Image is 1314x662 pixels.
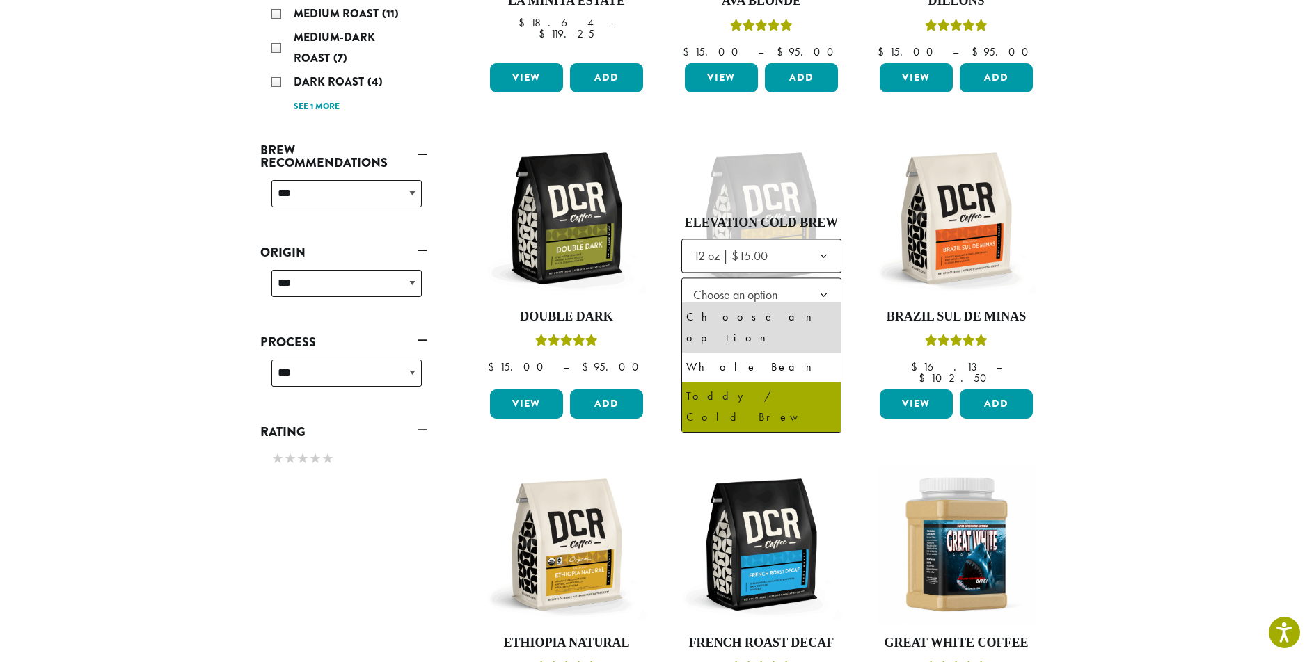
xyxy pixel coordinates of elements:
[758,45,763,59] span: –
[284,449,296,469] span: ★
[688,243,782,270] span: 12 oz | $15.00
[260,264,427,314] div: Origin
[953,45,958,59] span: –
[260,354,427,403] div: Process
[777,45,789,59] span: $
[294,100,340,114] a: See 1 more
[681,138,841,430] a: Rated 5.00 out of 5
[972,45,1035,59] bdi: 95.00
[878,45,940,59] bdi: 15.00
[681,239,841,273] span: 12 oz | $15.00
[488,360,500,374] span: $
[294,6,382,22] span: Medium Roast
[382,6,399,22] span: (11)
[260,330,427,354] a: Process
[972,45,983,59] span: $
[730,17,793,38] div: Rated 5.00 out of 5
[925,17,988,38] div: Rated 5.00 out of 5
[876,636,1036,651] h4: Great White Coffee
[486,465,647,624] img: DCR-12oz-FTO-Ethiopia-Natural-Stock-scaled.png
[535,332,598,353] div: Rated 4.50 out of 5
[519,15,596,30] bdi: 18.64
[490,389,563,419] a: View
[488,360,550,374] bdi: 15.00
[486,636,647,651] h4: Ethiopia Natural
[880,389,953,419] a: View
[683,45,745,59] bdi: 15.00
[686,386,837,428] div: Toddy / Cold Brew
[260,138,427,175] a: Brew Recommendations
[681,216,841,231] h4: Elevation Cold Brew
[296,449,309,469] span: ★
[960,389,1033,419] button: Add
[681,465,841,624] img: DCR-12oz-French-Roast-Decaf-Stock-scaled.png
[685,63,758,92] a: View
[683,45,695,59] span: $
[777,45,840,59] bdi: 95.00
[681,278,841,312] span: Choose an option
[911,360,983,374] bdi: 16.13
[563,360,569,374] span: –
[925,332,988,353] div: Rated 5.00 out of 5
[919,371,993,385] bdi: 102.50
[486,138,647,385] a: Double DarkRated 4.50 out of 5
[260,420,427,444] a: Rating
[682,302,841,353] li: Choose an option
[486,309,647,325] h4: Double Dark
[490,63,563,92] a: View
[322,449,334,469] span: ★
[876,138,1036,385] a: Brazil Sul De MinasRated 5.00 out of 5
[539,26,551,41] span: $
[367,74,383,90] span: (4)
[519,15,530,30] span: $
[911,360,923,374] span: $
[996,360,1002,374] span: –
[271,449,284,469] span: ★
[609,15,615,30] span: –
[309,449,322,469] span: ★
[876,465,1036,624] img: Great_White_Ground_Espresso_2.png
[260,175,427,224] div: Brew Recommendations
[960,63,1033,92] button: Add
[876,138,1036,298] img: DCR-12oz-Brazil-Sul-De-Minas-Stock-scaled.png
[333,50,347,66] span: (7)
[294,29,375,66] span: Medium-Dark Roast
[681,636,841,651] h4: French Roast Decaf
[878,45,889,59] span: $
[686,357,837,378] div: Whole Bean
[294,74,367,90] span: Dark Roast
[570,63,643,92] button: Add
[539,26,594,41] bdi: 119.25
[486,138,647,298] img: DCR-12oz-Double-Dark-Stock-scaled.png
[919,371,931,385] span: $
[765,63,838,92] button: Add
[693,248,768,264] span: 12 oz | $15.00
[582,360,594,374] span: $
[880,63,953,92] a: View
[570,389,643,419] button: Add
[876,309,1036,325] h4: Brazil Sul De Minas
[260,444,427,476] div: Rating
[582,360,645,374] bdi: 95.00
[688,282,791,309] span: Choose an option
[260,241,427,264] a: Origin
